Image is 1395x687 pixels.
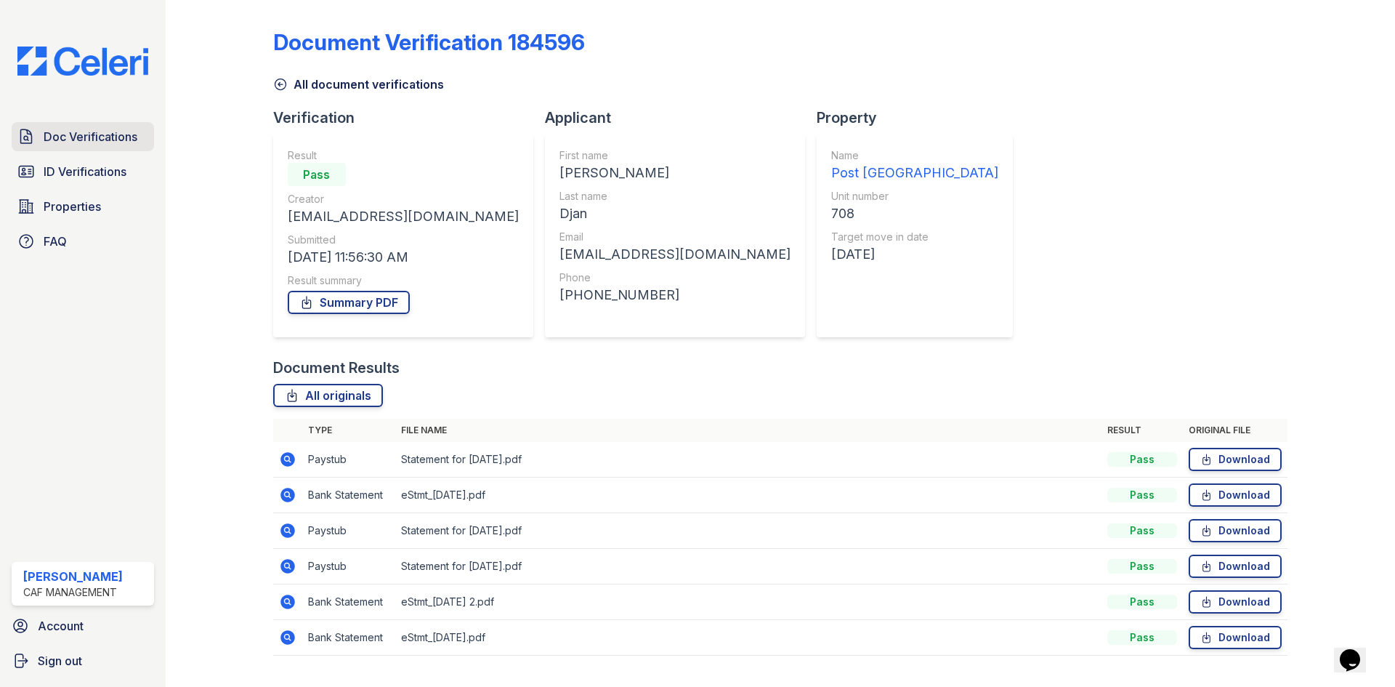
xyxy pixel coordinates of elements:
td: eStmt_[DATE] 2.pdf [395,584,1101,620]
td: Statement for [DATE].pdf [395,513,1101,549]
img: CE_Logo_Blue-a8612792a0a2168367f1c8372b55b34899dd931a85d93a1a3d3e32e68fde9ad4.png [6,47,160,76]
th: Original file [1183,419,1287,442]
iframe: chat widget [1334,629,1380,672]
a: Download [1189,590,1282,614]
td: eStmt_[DATE].pdf [395,620,1101,656]
th: Type [302,419,395,442]
td: eStmt_[DATE].pdf [395,478,1101,513]
div: Target move in date [831,230,998,244]
a: Name Post [GEOGRAPHIC_DATA] [831,148,998,183]
a: Download [1189,555,1282,578]
a: Sign out [6,646,160,675]
div: Phone [559,270,790,285]
th: File name [395,419,1101,442]
div: Post [GEOGRAPHIC_DATA] [831,163,998,183]
a: Download [1189,626,1282,649]
div: Pass [1107,452,1177,467]
div: Result summary [288,273,519,288]
div: Submitted [288,233,519,247]
a: Download [1189,448,1282,471]
td: Paystub [302,549,395,584]
a: Properties [12,192,154,221]
a: All originals [273,384,383,407]
span: Doc Verifications [44,128,137,145]
div: Name [831,148,998,163]
a: Download [1189,483,1282,507]
th: Result [1101,419,1183,442]
td: Bank Statement [302,478,395,513]
span: ID Verifications [44,163,126,180]
div: Result [288,148,519,163]
div: Pass [1107,630,1177,645]
td: Statement for [DATE].pdf [395,549,1101,584]
div: Pass [1107,595,1177,609]
td: Paystub [302,513,395,549]
div: Pass [288,163,346,186]
div: Djan [559,204,790,224]
div: 708 [831,204,998,224]
div: CAF Management [23,585,123,600]
span: Sign out [38,652,82,670]
div: [DATE] 11:56:30 AM [288,247,519,268]
div: [EMAIL_ADDRESS][DOMAIN_NAME] [288,206,519,227]
td: Paystub [302,442,395,478]
div: Creator [288,192,519,206]
div: Unit number [831,189,998,204]
div: Pass [1107,488,1177,502]
td: Statement for [DATE].pdf [395,442,1101,478]
a: All document verifications [273,76,444,93]
div: [DATE] [831,244,998,265]
a: Doc Verifications [12,122,154,151]
td: Bank Statement [302,620,395,656]
div: Document Verification 184596 [273,29,585,55]
div: Applicant [545,108,817,128]
a: Summary PDF [288,291,410,314]
div: Document Results [273,358,400,378]
a: Download [1189,519,1282,542]
a: FAQ [12,227,154,256]
div: Verification [273,108,545,128]
div: Email [559,230,790,244]
div: First name [559,148,790,163]
div: [PHONE_NUMBER] [559,285,790,305]
div: [PERSON_NAME] [23,568,123,585]
div: Property [817,108,1024,128]
td: Bank Statement [302,584,395,620]
div: [PERSON_NAME] [559,163,790,183]
span: FAQ [44,233,67,250]
a: ID Verifications [12,157,154,186]
div: Last name [559,189,790,204]
span: Properties [44,198,101,215]
a: Account [6,611,160,640]
div: [EMAIL_ADDRESS][DOMAIN_NAME] [559,244,790,265]
div: Pass [1107,523,1177,538]
div: Pass [1107,559,1177,574]
span: Account [38,617,84,635]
